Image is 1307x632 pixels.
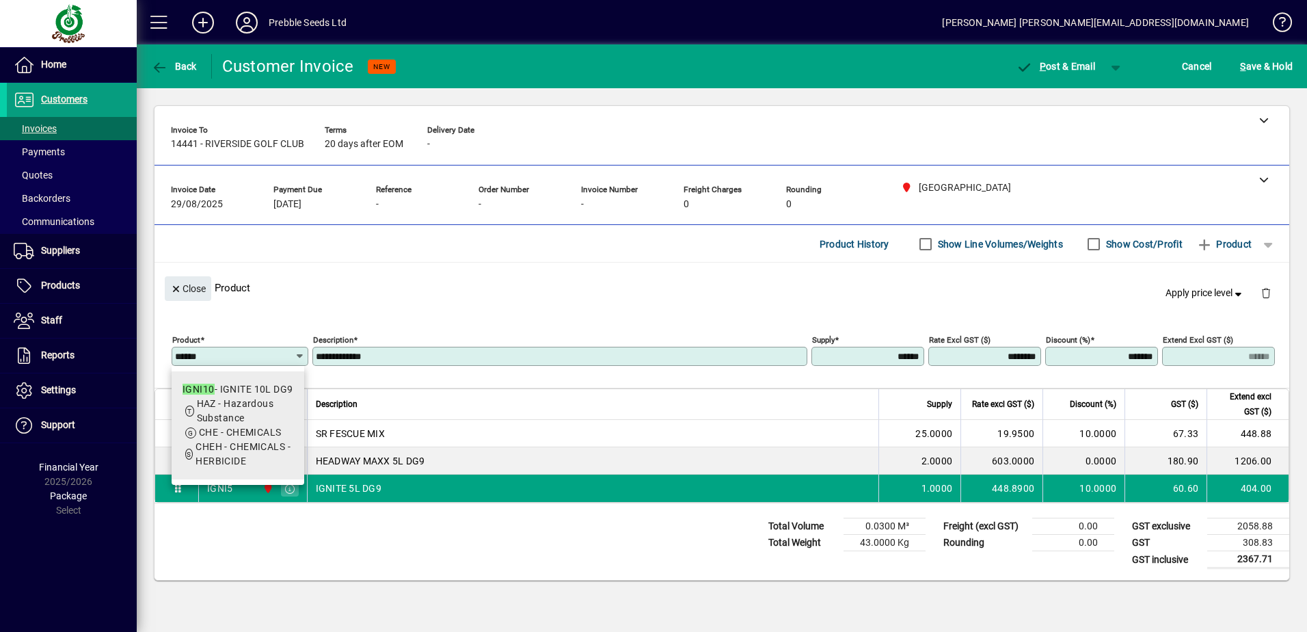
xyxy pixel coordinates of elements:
[1207,518,1289,535] td: 2058.88
[316,482,381,495] span: IGNITE 5L DG9
[1165,286,1245,300] span: Apply price level
[1250,287,1282,299] app-page-header-button: Delete
[273,199,301,210] span: [DATE]
[7,187,137,210] a: Backorders
[1240,55,1293,77] span: ave & Hold
[1160,281,1250,306] button: Apply price level
[316,454,425,468] span: HEADWAY MAXX 5L DG9
[969,482,1034,495] div: 448.8900
[316,427,385,440] span: SR FESCUE MIX
[373,62,390,71] span: NEW
[581,199,584,210] span: -
[183,382,293,397] div: - IGNITE 10L DG9
[1042,475,1124,502] td: 10.0000
[41,94,87,105] span: Customers
[820,233,889,255] span: Product History
[1215,389,1271,419] span: Extend excl GST ($)
[154,263,1289,313] div: Product
[41,280,80,291] span: Products
[1163,335,1233,345] mat-label: Extend excl GST ($)
[196,441,291,466] span: CHEH - CHEMICALS - HERBICIDE
[7,117,137,140] a: Invoices
[1124,447,1207,475] td: 180.90
[1016,61,1095,72] span: ost & Email
[1124,420,1207,447] td: 67.33
[1189,232,1258,256] button: Product
[41,350,75,360] span: Reports
[161,282,215,294] app-page-header-button: Close
[935,237,1063,251] label: Show Line Volumes/Weights
[165,276,211,301] button: Close
[41,59,66,70] span: Home
[151,61,197,72] span: Back
[927,397,952,412] span: Supply
[1196,233,1252,255] span: Product
[7,234,137,268] a: Suppliers
[1182,55,1212,77] span: Cancel
[1207,420,1289,447] td: 448.88
[921,454,953,468] span: 2.0000
[1042,447,1124,475] td: 0.0000
[7,408,137,443] a: Support
[269,12,347,34] div: Prebble Seeds Ltd
[148,54,200,79] button: Back
[479,199,481,210] span: -
[1250,276,1282,309] button: Delete
[1240,61,1245,72] span: S
[915,427,952,440] span: 25.0000
[41,315,62,326] span: Staff
[325,139,403,150] span: 20 days after EOM
[844,535,926,551] td: 43.0000 Kg
[313,335,353,345] mat-label: Description
[1032,535,1114,551] td: 0.00
[14,170,53,181] span: Quotes
[1171,397,1198,412] span: GST ($)
[7,304,137,338] a: Staff
[7,48,137,82] a: Home
[942,12,1249,34] div: [PERSON_NAME] [PERSON_NAME][EMAIL_ADDRESS][DOMAIN_NAME]
[969,454,1034,468] div: 603.0000
[7,210,137,233] a: Communications
[171,139,304,150] span: 14441 - RIVERSIDE GOLF CLUB
[812,335,835,345] mat-label: Supply
[762,535,844,551] td: Total Weight
[41,245,80,256] span: Suppliers
[207,482,232,495] div: IGNI5
[1207,447,1289,475] td: 1206.00
[7,269,137,303] a: Products
[41,419,75,430] span: Support
[1032,518,1114,535] td: 0.00
[170,278,206,300] span: Close
[7,140,137,163] a: Payments
[50,490,87,501] span: Package
[1042,420,1124,447] td: 10.0000
[1103,237,1183,251] label: Show Cost/Profit
[183,384,215,395] em: IGNI10
[14,123,57,134] span: Invoices
[1046,335,1090,345] mat-label: Discount (%)
[937,535,1032,551] td: Rounding
[181,10,225,35] button: Add
[7,163,137,187] a: Quotes
[1207,551,1289,568] td: 2367.71
[137,54,212,79] app-page-header-button: Back
[972,397,1034,412] span: Rate excl GST ($)
[14,146,65,157] span: Payments
[172,335,200,345] mat-label: Product
[1178,54,1215,79] button: Cancel
[1207,535,1289,551] td: 308.83
[172,371,304,479] mat-option: IGNI10 - IGNITE 10L DG9
[41,384,76,395] span: Settings
[814,232,895,256] button: Product History
[844,518,926,535] td: 0.0300 M³
[1125,551,1207,568] td: GST inclusive
[1125,518,1207,535] td: GST exclusive
[1263,3,1290,47] a: Knowledge Base
[427,139,430,150] span: -
[225,10,269,35] button: Profile
[921,482,953,495] span: 1.0000
[786,199,792,210] span: 0
[1207,475,1289,502] td: 404.00
[1009,54,1102,79] button: Post & Email
[316,397,358,412] span: Description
